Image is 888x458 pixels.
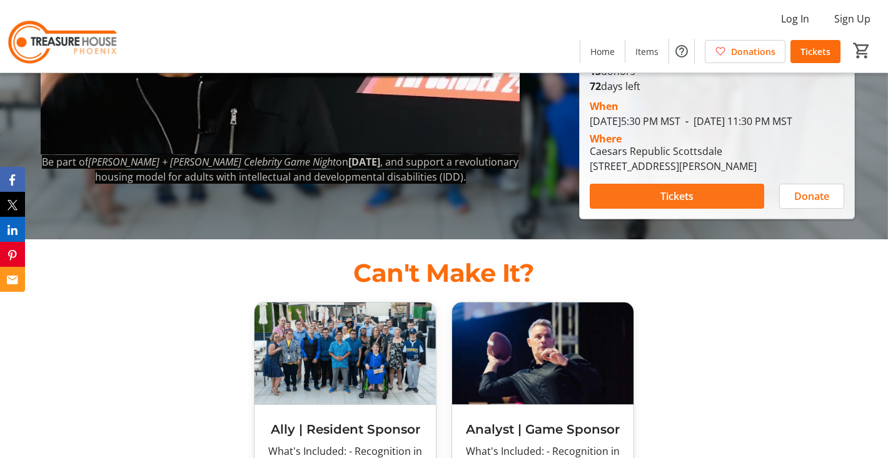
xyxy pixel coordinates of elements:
[680,114,792,128] span: [DATE] 11:30 PM MST
[660,189,694,204] span: Tickets
[771,9,819,29] button: Log In
[781,11,809,26] span: Log In
[794,189,829,204] span: Donate
[580,40,625,63] a: Home
[255,302,436,404] img: Ally | Resident Sponsor
[850,39,873,62] button: Cart
[590,99,618,114] div: When
[95,155,519,184] span: , and support a revolutionary housing model for adults with intellectual and developmental disabi...
[265,420,426,439] h3: Ally | Resident Sponsor
[625,40,669,63] a: Items
[462,420,623,439] h3: Analyst | Game Sponsor
[731,45,775,58] span: Donations
[156,254,733,292] p: Can't Make It?
[669,39,694,64] button: Help
[779,184,844,209] button: Donate
[590,45,615,58] span: Home
[88,155,336,169] em: [PERSON_NAME] + [PERSON_NAME] Celebrity Game Night
[590,79,601,93] span: 72
[790,40,840,63] a: Tickets
[42,155,88,169] span: Be part of
[590,114,680,128] span: [DATE] 5:30 PM MST
[834,11,870,26] span: Sign Up
[348,155,380,169] strong: [DATE]
[590,159,757,174] div: [STREET_ADDRESS][PERSON_NAME]
[590,134,622,144] div: Where
[680,114,694,128] span: -
[452,302,633,404] img: Analyst | Game Sponsor
[705,40,785,63] a: Donations
[635,45,658,58] span: Items
[800,45,830,58] span: Tickets
[590,144,757,159] div: Caesars Republic Scottsdale
[590,79,844,94] p: days left
[8,5,119,67] img: Treasure House's Logo
[824,9,880,29] button: Sign Up
[590,184,764,209] button: Tickets
[336,155,348,169] span: on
